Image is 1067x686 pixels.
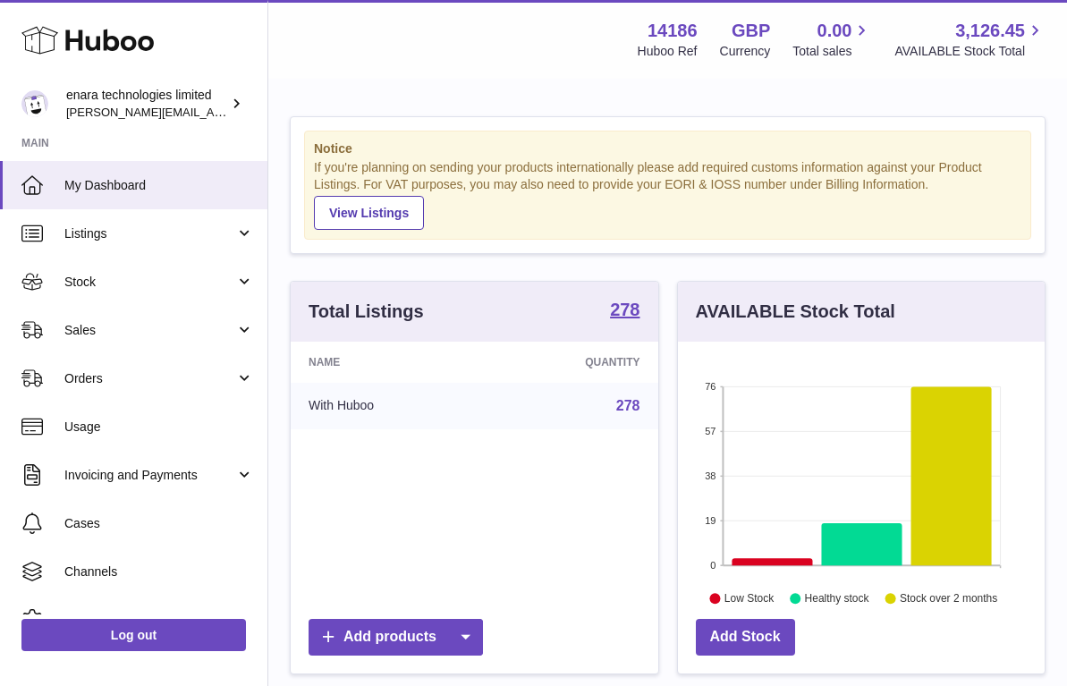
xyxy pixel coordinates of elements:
span: Listings [64,225,235,242]
strong: GBP [732,19,770,43]
text: 76 [705,381,716,392]
td: With Huboo [291,383,485,429]
div: enara technologies limited [66,87,227,121]
a: 3,126.45 AVAILABLE Stock Total [894,19,1046,60]
h3: Total Listings [309,300,424,324]
span: Channels [64,563,254,580]
span: 0.00 [817,19,852,43]
a: View Listings [314,196,424,230]
a: 0.00 Total sales [792,19,872,60]
a: Log out [21,619,246,651]
strong: Notice [314,140,1021,157]
strong: 278 [610,301,639,318]
text: Healthy stock [804,592,869,605]
text: Stock over 2 months [900,592,997,605]
img: Dee@enara.co [21,90,48,117]
span: Settings [64,612,254,629]
h3: AVAILABLE Stock Total [696,300,895,324]
span: Stock [64,274,235,291]
text: Low Stock [724,592,774,605]
span: 3,126.45 [955,19,1025,43]
strong: 14186 [648,19,698,43]
a: Add Stock [696,619,795,656]
th: Name [291,342,485,383]
span: Cases [64,515,254,532]
a: 278 [610,301,639,322]
a: Add products [309,619,483,656]
a: 278 [616,398,640,413]
div: If you're planning on sending your products internationally please add required customs informati... [314,159,1021,229]
text: 0 [710,560,716,571]
th: Quantity [485,342,658,383]
div: Huboo Ref [638,43,698,60]
div: Currency [720,43,771,60]
span: [PERSON_NAME][EMAIL_ADDRESS][DOMAIN_NAME] [66,105,359,119]
span: My Dashboard [64,177,254,194]
span: Total sales [792,43,872,60]
text: 38 [705,470,716,481]
span: Orders [64,370,235,387]
text: 19 [705,515,716,526]
span: Invoicing and Payments [64,467,235,484]
text: 57 [705,426,716,436]
span: Sales [64,322,235,339]
span: Usage [64,419,254,436]
span: AVAILABLE Stock Total [894,43,1046,60]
